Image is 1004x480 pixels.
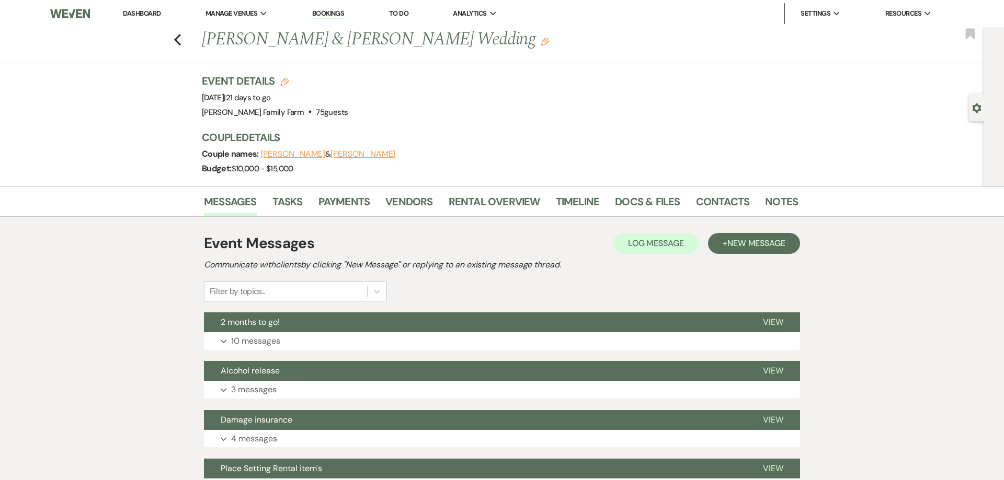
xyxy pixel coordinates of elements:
[202,27,670,52] h1: [PERSON_NAME] & [PERSON_NAME] Wedding
[204,430,800,448] button: 4 messages
[204,381,800,399] button: 3 messages
[204,332,800,350] button: 10 messages
[202,107,304,118] span: [PERSON_NAME] Family Farm
[330,150,395,158] button: [PERSON_NAME]
[123,9,161,18] a: Dashboard
[221,414,292,425] span: Damage insurance
[449,193,540,216] a: Rental Overview
[221,317,280,327] span: 2 months to go!
[318,193,370,216] a: Payments
[231,334,280,348] p: 10 messages
[204,312,746,332] button: 2 months to go!
[801,8,830,19] span: Settings
[708,233,800,254] button: +New Message
[541,37,549,46] button: Edit
[50,3,90,25] img: Weven Logo
[628,238,684,249] span: Log Message
[221,463,322,474] span: Place Setting Rental item's
[556,193,600,216] a: Timeline
[202,148,260,159] span: Couple names:
[204,259,800,271] h2: Communicate with clients by clicking "New Message" or replying to an existing message thread.
[389,9,408,18] a: To Do
[221,365,280,376] span: Alcohol release
[316,107,348,118] span: 75 guests
[260,150,325,158] button: [PERSON_NAME]
[453,8,486,19] span: Analytics
[204,410,746,430] button: Damage insurance
[204,193,257,216] a: Messages
[202,74,348,88] h3: Event Details
[204,232,314,254] h1: Event Messages
[224,92,270,103] span: |
[204,361,746,381] button: Alcohol release
[312,9,345,19] a: Bookings
[765,193,798,216] a: Notes
[260,149,395,159] span: &
[746,410,800,430] button: View
[763,463,783,474] span: View
[746,361,800,381] button: View
[763,317,783,327] span: View
[696,193,750,216] a: Contacts
[615,193,680,216] a: Docs & Files
[763,414,783,425] span: View
[232,163,293,174] span: $10,000 - $15,000
[226,92,271,103] span: 21 days to go
[272,193,303,216] a: Tasks
[210,285,266,298] div: Filter by topics...
[763,365,783,376] span: View
[204,459,746,478] button: Place Setting Rental item's
[231,383,277,396] p: 3 messages
[202,163,232,174] span: Budget:
[613,233,699,254] button: Log Message
[385,193,432,216] a: Vendors
[727,238,785,249] span: New Message
[206,8,257,19] span: Manage Venues
[202,92,270,103] span: [DATE]
[972,102,982,112] button: Open lead details
[231,432,277,446] p: 4 messages
[885,8,921,19] span: Resources
[746,459,800,478] button: View
[202,130,788,145] h3: Couple Details
[746,312,800,332] button: View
